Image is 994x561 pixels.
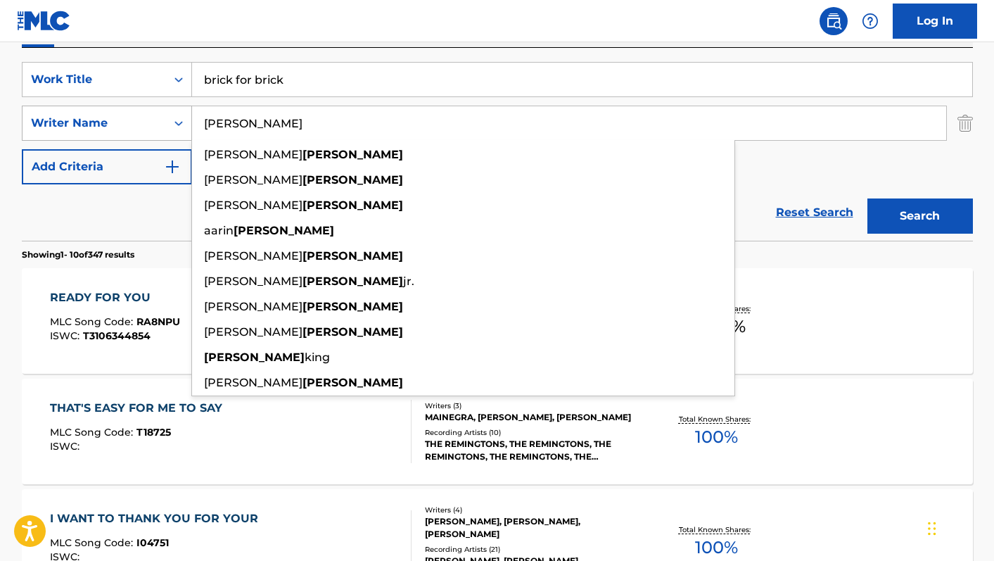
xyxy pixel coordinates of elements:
span: 100 % [695,424,738,450]
strong: [PERSON_NAME] [302,376,403,389]
span: [PERSON_NAME] [204,198,302,212]
div: MAINEGRA, [PERSON_NAME], [PERSON_NAME] [425,411,637,424]
span: I04751 [136,536,169,549]
img: help [862,13,879,30]
span: aarin [204,224,234,237]
div: THAT'S EASY FOR ME TO SAY [50,400,229,417]
iframe: Chat Widget [924,493,994,561]
div: [PERSON_NAME], [PERSON_NAME], [PERSON_NAME] [425,515,637,541]
strong: [PERSON_NAME] [234,224,334,237]
span: MLC Song Code : [50,315,136,328]
span: [PERSON_NAME] [204,376,302,389]
strong: [PERSON_NAME] [302,275,403,288]
span: [PERSON_NAME] [204,275,302,288]
span: [PERSON_NAME] [204,249,302,263]
div: Writers ( 3 ) [425,401,637,411]
span: T18725 [136,426,171,439]
a: THAT'S EASY FOR ME TO SAYMLC Song Code:T18725ISWC:Writers (3)MAINEGRA, [PERSON_NAME], [PERSON_NAM... [22,379,973,484]
a: READY FOR YOUMLC Song Code:RA8NPUISWC:T3106344854Writers (3)[PERSON_NAME] [PERSON_NAME], [PERSON_... [22,268,973,374]
p: Total Known Shares: [679,524,754,535]
strong: [PERSON_NAME] [302,300,403,313]
img: 9d2ae6d4665cec9f34b9.svg [164,158,181,175]
span: [PERSON_NAME] [204,325,302,339]
img: search [825,13,842,30]
div: I WANT TO THANK YOU FOR YOUR [50,510,265,527]
div: Writer Name [31,115,158,132]
div: Writers ( 4 ) [425,505,637,515]
p: Total Known Shares: [679,414,754,424]
span: RA8NPU [136,315,180,328]
a: Log In [893,4,977,39]
div: THE REMINGTONS, THE REMINGTONS, THE REMINGTONS, THE REMINGTONS, THE REMINGTONS [425,438,637,463]
span: 100 % [695,535,738,560]
form: Search Form [22,62,973,241]
span: ISWC : [50,329,83,342]
span: king [305,351,330,364]
img: Delete Criterion [957,106,973,141]
div: READY FOR YOU [50,289,180,306]
strong: [PERSON_NAME] [302,249,403,263]
strong: [PERSON_NAME] [302,325,403,339]
strong: [PERSON_NAME] [302,173,403,187]
div: Drag [928,508,936,550]
div: Help [856,7,884,35]
a: Public Search [820,7,848,35]
button: Search [867,198,973,234]
img: MLC Logo [17,11,71,31]
strong: [PERSON_NAME] [204,351,305,364]
span: jr. [403,275,414,288]
div: Recording Artists ( 10 ) [425,427,637,438]
span: ISWC : [50,440,83,453]
div: Recording Artists ( 21 ) [425,544,637,555]
span: [PERSON_NAME] [204,148,302,161]
div: Work Title [31,71,158,88]
span: MLC Song Code : [50,426,136,439]
span: [PERSON_NAME] [204,300,302,313]
span: T3106344854 [83,329,151,342]
span: MLC Song Code : [50,536,136,549]
strong: [PERSON_NAME] [302,198,403,212]
strong: [PERSON_NAME] [302,148,403,161]
button: Add Criteria [22,149,192,184]
a: Reset Search [769,197,860,228]
p: Showing 1 - 10 of 347 results [22,248,134,261]
span: [PERSON_NAME] [204,173,302,187]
